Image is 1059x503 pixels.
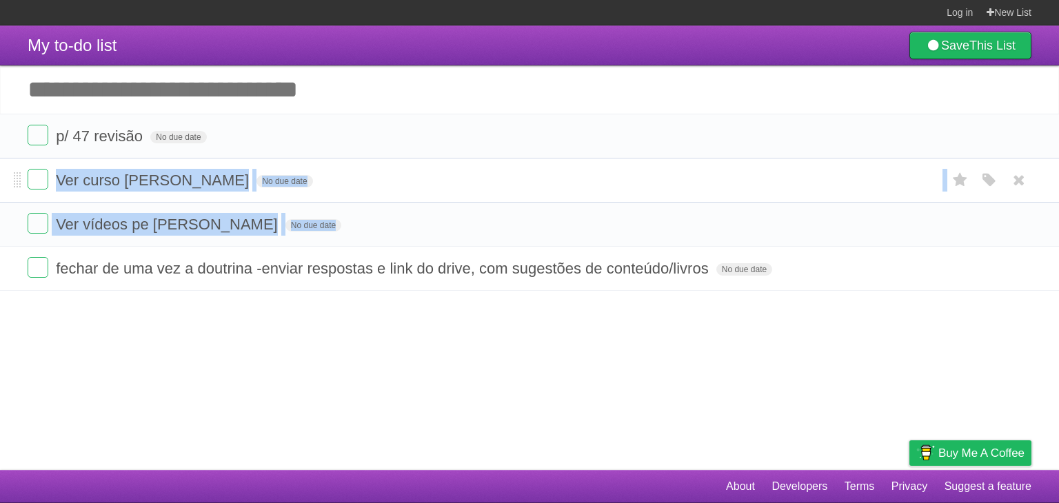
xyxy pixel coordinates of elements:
a: About [726,473,755,500]
label: Star task [947,169,974,192]
span: No due date [256,175,312,187]
span: fechar de uma vez a doutrina -enviar respostas e link do drive, com sugestões de conteúdo/livros [56,260,712,277]
label: Done [28,257,48,278]
span: My to-do list [28,36,117,54]
img: Buy me a coffee [916,441,935,464]
a: Buy me a coffee [909,440,1031,466]
label: Done [28,213,48,234]
a: SaveThis List [909,32,1031,59]
span: No due date [285,219,341,232]
a: Terms [845,473,875,500]
span: Buy me a coffee [938,441,1025,465]
span: Ver vídeos pe [PERSON_NAME] [56,216,281,233]
label: Done [28,125,48,145]
span: No due date [150,131,206,143]
label: Done [28,169,48,189]
b: This List [969,39,1016,52]
a: Suggest a feature [945,473,1031,500]
a: Developers [771,473,827,500]
span: No due date [716,263,772,276]
span: Ver curso [PERSON_NAME] [56,172,252,189]
a: Privacy [891,473,927,500]
span: p/ 47 revisão [56,127,146,145]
